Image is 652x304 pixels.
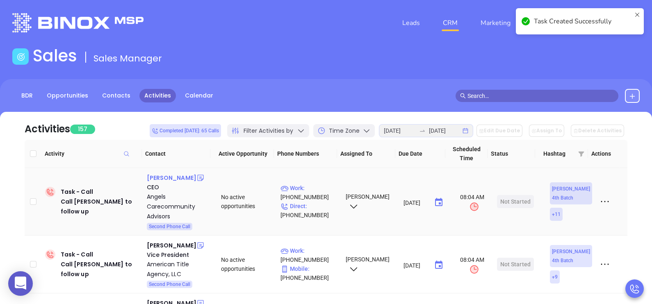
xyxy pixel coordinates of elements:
th: Actions [588,140,620,168]
input: Search… [467,91,614,100]
h1: Sales [33,46,77,66]
th: Scheduled Time [445,140,488,168]
a: Contacts [97,89,135,102]
a: Leads [399,15,423,31]
div: Not Started [500,195,531,208]
input: End date [429,126,461,135]
span: + 11 [552,210,561,219]
div: [PERSON_NAME] [147,240,196,250]
a: Marketing [477,15,514,31]
span: Completed [DATE]: 65 Calls [152,126,219,135]
div: [PERSON_NAME] [147,173,196,183]
span: swap-right [419,127,426,134]
div: Vice President [147,250,210,259]
input: Start date [384,126,416,135]
span: 08:04 AM [454,193,490,212]
th: Status [488,140,535,168]
span: [PERSON_NAME] [344,193,390,209]
p: [PHONE_NUMBER] [280,184,338,202]
span: [PERSON_NAME] 4th Batch [552,247,590,265]
p: [PHONE_NUMBER] [280,264,338,282]
div: Call [PERSON_NAME] to follow up [61,259,140,279]
div: Task - Call [61,187,140,216]
span: Sales Manager [93,52,162,65]
span: [PERSON_NAME] [344,256,390,272]
button: Edit Due Date [476,125,522,137]
div: Not Started [500,258,531,271]
p: [PHONE_NUMBER] [280,246,338,264]
div: Task Created Successfully [534,16,631,26]
span: [PERSON_NAME] 4th Batch [552,184,590,202]
span: Filter Activities by [244,127,293,135]
th: Phone Numbers [274,140,337,168]
th: Assigned To [337,140,395,168]
a: Activities [139,89,176,102]
div: CEO [147,183,210,192]
div: No active opportunities [221,255,274,273]
input: MM/DD/YYYY [404,198,427,206]
img: logo [12,13,144,32]
p: [PHONE_NUMBER] [280,202,338,220]
span: Mobile : [280,265,310,272]
span: search [460,93,466,99]
a: Angels Carecommunity Advisors [147,192,210,221]
span: + 9 [552,272,558,281]
div: Call [PERSON_NAME] to follow up [61,197,140,216]
button: Assign To [529,125,564,137]
a: Calendar [180,89,218,102]
button: Choose date, selected date is Aug 14, 2025 [431,194,447,211]
button: Choose date, selected date is Aug 14, 2025 [431,257,447,273]
span: Direct : [280,203,307,209]
div: Task - Call [61,250,140,279]
a: CRM [440,15,461,31]
span: to [419,127,426,134]
th: Due Date [395,140,445,168]
div: Activities [25,122,70,136]
input: MM/DD/YYYY [404,261,427,269]
span: Work : [280,185,305,191]
span: 08:04 AM [454,255,490,275]
a: BDR [16,89,38,102]
th: Active Opportunity [210,140,274,168]
span: Second Phone Call [149,222,190,231]
a: Opportunities [42,89,93,102]
a: American Title Agency, LLC [147,259,210,279]
th: Contact [142,140,210,168]
span: Work : [280,247,305,254]
span: Activity [45,149,139,158]
button: Delete Activities [571,125,624,137]
span: 157 [70,125,95,134]
span: Time Zone [329,127,360,135]
span: Hashtag [543,149,574,158]
span: Second Phone Call [149,280,190,289]
div: No active opportunities [221,193,274,211]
